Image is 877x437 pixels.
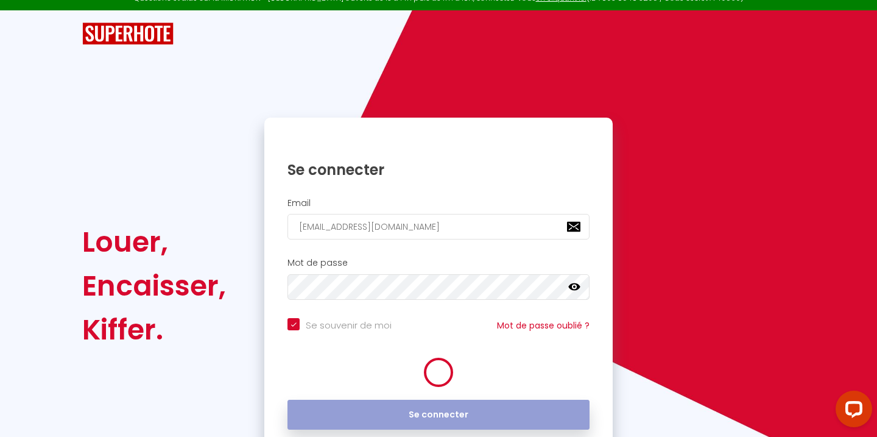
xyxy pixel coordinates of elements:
img: SuperHote logo [82,23,174,45]
input: Ton Email [287,214,590,240]
h2: Mot de passe [287,258,590,268]
h1: Se connecter [287,160,590,179]
h2: Email [287,198,590,208]
a: Mot de passe oublié ? [497,319,590,332]
button: Se connecter [287,400,590,430]
div: Louer, [82,220,226,264]
div: Encaisser, [82,264,226,308]
div: Kiffer. [82,308,226,352]
iframe: LiveChat chat widget [826,386,877,437]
